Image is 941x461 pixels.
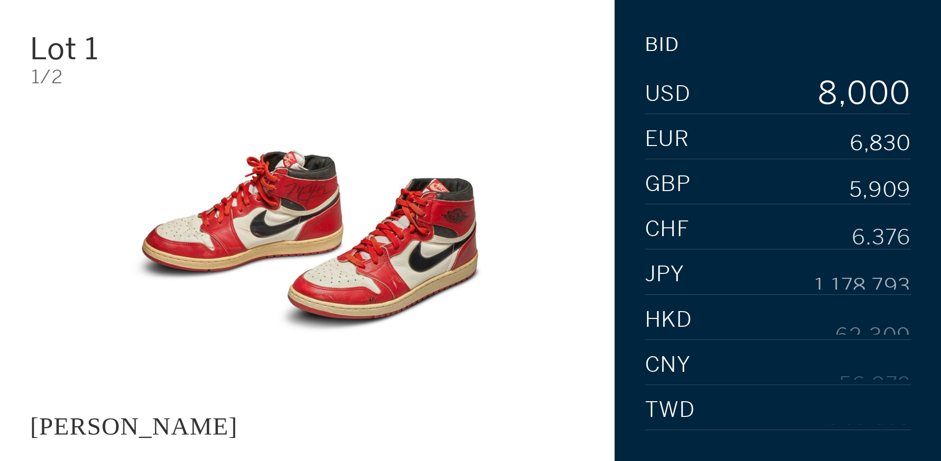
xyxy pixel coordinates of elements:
[645,309,693,331] span: HKD
[835,313,911,335] div: 62,309
[30,412,237,440] div: [PERSON_NAME]
[645,218,690,240] span: CHF
[645,173,691,195] span: GBP
[852,223,911,244] div: 6,376
[98,101,517,381] img: JACQUES MAJORELLE
[847,77,868,109] div: 0
[645,128,690,150] span: EUR
[849,178,911,199] div: 5,909
[817,77,838,109] div: 8
[827,404,911,425] div: 242,016
[645,35,679,54] div: Bid
[868,77,890,109] div: 0
[850,133,911,154] div: 6,830
[645,264,685,285] span: JPY
[30,34,215,64] div: Lot 1
[817,109,838,140] div: 9
[815,268,911,290] div: 1,178,793
[31,68,585,86] div: 1/2
[645,354,691,376] span: CNY
[839,359,911,380] div: 56,972
[890,77,911,109] div: 0
[645,83,691,105] span: USD
[645,399,695,421] span: TWD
